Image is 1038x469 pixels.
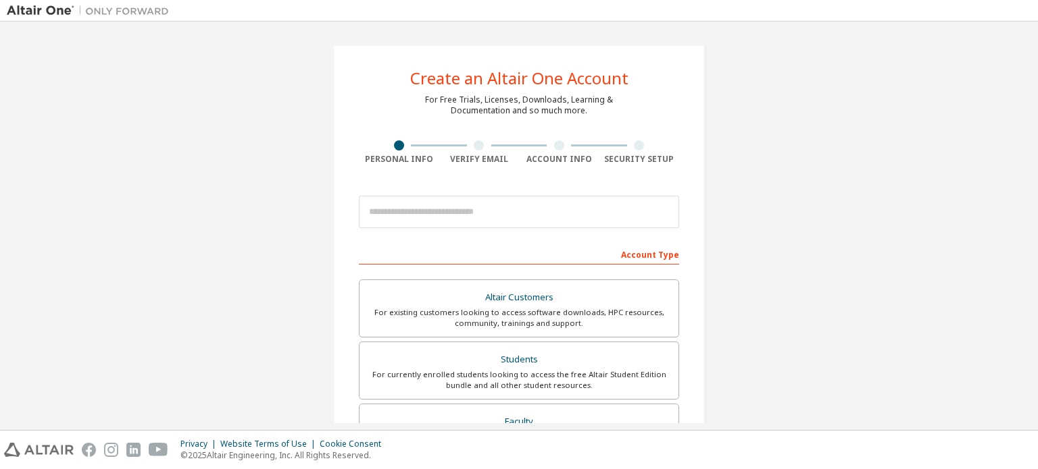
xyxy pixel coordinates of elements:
div: Website Terms of Use [220,439,320,449]
img: youtube.svg [149,443,168,457]
div: Security Setup [599,154,680,165]
div: Cookie Consent [320,439,389,449]
img: altair_logo.svg [4,443,74,457]
div: Faculty [368,412,670,431]
div: Account Type [359,243,679,265]
div: Verify Email [439,154,520,165]
img: instagram.svg [104,443,118,457]
div: For existing customers looking to access software downloads, HPC resources, community, trainings ... [368,307,670,329]
img: Altair One [7,4,176,18]
div: Create an Altair One Account [410,70,628,86]
img: linkedin.svg [126,443,141,457]
div: Account Info [519,154,599,165]
p: © 2025 Altair Engineering, Inc. All Rights Reserved. [180,449,389,461]
div: Personal Info [359,154,439,165]
div: Students [368,350,670,369]
div: Privacy [180,439,220,449]
div: Altair Customers [368,288,670,307]
img: facebook.svg [82,443,96,457]
div: For Free Trials, Licenses, Downloads, Learning & Documentation and so much more. [425,94,613,116]
div: For currently enrolled students looking to access the free Altair Student Edition bundle and all ... [368,369,670,391]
